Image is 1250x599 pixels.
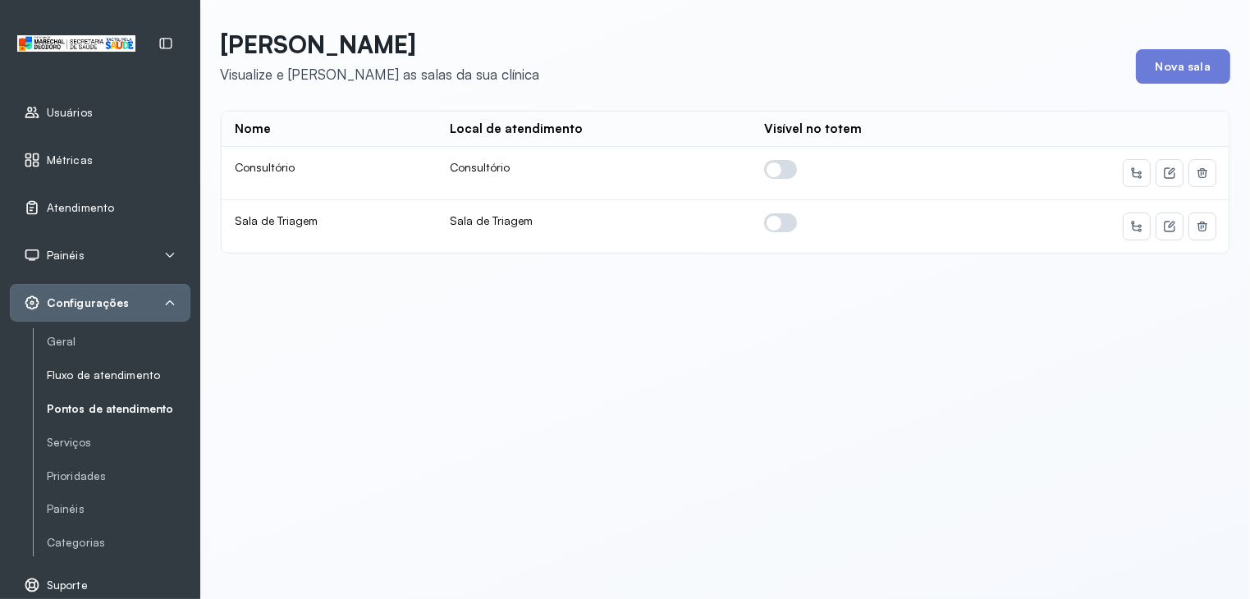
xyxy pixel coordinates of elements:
p: [PERSON_NAME] [220,30,539,59]
a: Pontos de atendimento [47,399,190,419]
a: Geral [47,332,190,352]
a: Serviços [47,432,190,453]
div: Visível no totem [764,121,862,137]
img: Logotipo do estabelecimento [17,35,135,51]
div: Local de atendimento [450,121,583,137]
div: Nome [235,121,271,137]
a: Usuários [24,104,176,121]
td: Sala de Triagem [437,200,751,253]
a: Categorias [47,533,190,553]
a: Fluxo de atendimento [47,368,190,382]
a: Prioridades [47,469,190,483]
a: Métricas [24,152,176,168]
td: Sala de Triagem [222,200,437,253]
td: Consultório [437,147,751,200]
span: Métricas [47,153,93,167]
span: Painéis [47,249,85,263]
a: Painéis [47,499,190,519]
a: Atendimento [24,199,176,216]
button: Nova sala [1136,49,1230,84]
span: Atendimento [47,201,114,215]
a: Prioridades [47,466,190,487]
a: Geral [47,335,190,349]
a: Categorias [47,536,190,550]
span: Configurações [47,296,129,310]
a: Serviços [47,436,190,450]
td: Consultório [222,147,437,200]
span: Usuários [47,106,93,120]
a: Painéis [47,502,190,516]
a: Pontos de atendimento [47,402,190,416]
a: Fluxo de atendimento [47,365,190,386]
div: Visualize e [PERSON_NAME] as salas da sua clínica [220,66,539,83]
